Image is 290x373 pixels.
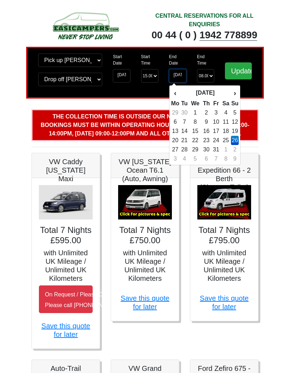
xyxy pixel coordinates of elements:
[39,157,93,183] h5: VW Caddy [US_STATE] Maxi
[221,99,231,108] th: Sa
[31,10,140,41] img: campers-checkout-logo.png
[171,117,180,127] td: 6
[201,145,211,154] td: 30
[150,12,259,29] div: CENTRAL RESERVATIONS FOR ALL ENQUIRIES
[39,285,93,313] button: On Request / Please Call UsPlease call [PHONE_NUMBER]
[169,54,186,66] label: End Date
[171,154,180,163] td: 3
[41,322,90,338] a: Save this quote for later
[201,108,211,117] td: 2
[121,294,169,311] a: Save this quote for later
[231,145,239,154] td: 2
[189,117,201,127] td: 8
[231,154,239,163] td: 9
[180,108,189,117] td: 30
[211,99,221,108] th: Fr
[201,127,211,136] td: 16
[150,29,259,41] div: 00 44 ( 0 )
[211,108,221,117] td: 3
[221,127,231,136] td: 18
[189,154,201,163] td: 5
[171,87,180,99] th: ‹
[39,185,93,220] img: VW Caddy California Maxi
[113,69,130,83] input: Start Date
[141,54,158,66] label: Start Time
[41,113,249,137] b: The collection time is outside our normal office hours. Bookings must be within operating hours w...
[171,99,180,108] th: Mo
[113,54,130,66] label: Start Date
[118,249,172,283] h5: with Unlimited UK Mileage / Unlimited UK Kilometers
[189,108,201,117] td: 1
[201,136,211,145] td: 23
[201,117,211,127] td: 9
[180,87,231,99] th: [DATE]
[211,154,221,163] td: 7
[118,157,172,183] h5: VW [US_STATE] Ocean T6.1 (Auto, Awning)
[221,117,231,127] td: 11
[118,225,172,246] h4: Total 7 Nights £750.00
[180,117,189,127] td: 7
[189,127,201,136] td: 15
[231,108,239,117] td: 5
[231,87,239,99] th: ›
[171,136,180,145] td: 20
[171,127,180,136] td: 13
[211,136,221,145] td: 24
[39,249,93,283] h5: with Unlimited UK Mileage / Unlimited UK Kilometers
[200,294,249,311] a: Save this quote for later
[189,99,201,108] th: We
[169,69,186,83] input: Return Date
[189,136,201,145] td: 22
[180,145,189,154] td: 28
[171,108,180,117] td: 29
[211,145,221,154] td: 31
[221,145,231,154] td: 1
[197,157,251,191] h5: Auto-Trail Expedition 66 - 2 Berth (Shower+Toilet)
[118,185,172,220] img: VW California Ocean T6.1 (Auto, Awning)
[180,99,189,108] th: Tu
[180,136,189,145] td: 21
[221,154,231,163] td: 8
[225,62,252,79] input: Update
[189,145,201,154] td: 29
[197,54,214,66] label: End Time
[197,225,251,246] h4: Total 7 Nights £795.00
[171,145,180,154] td: 27
[221,108,231,117] td: 4
[201,154,211,163] td: 6
[197,185,251,220] img: Auto-Trail Expedition 66 - 2 Berth (Shower+Toilet)
[201,99,211,108] th: Th
[231,117,239,127] td: 12
[231,136,239,145] td: 26
[45,291,125,308] small: On Request / Please Call Us Please call [PHONE_NUMBER]
[197,249,251,283] h5: with Unlimited UK Mileage / Unlimited UK Kilometers
[231,127,239,136] td: 19
[221,136,231,145] td: 25
[211,117,221,127] td: 10
[39,225,93,246] h4: Total 7 Nights £595.00
[211,127,221,136] td: 17
[180,127,189,136] td: 14
[180,154,189,163] td: 4
[231,99,239,108] th: Su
